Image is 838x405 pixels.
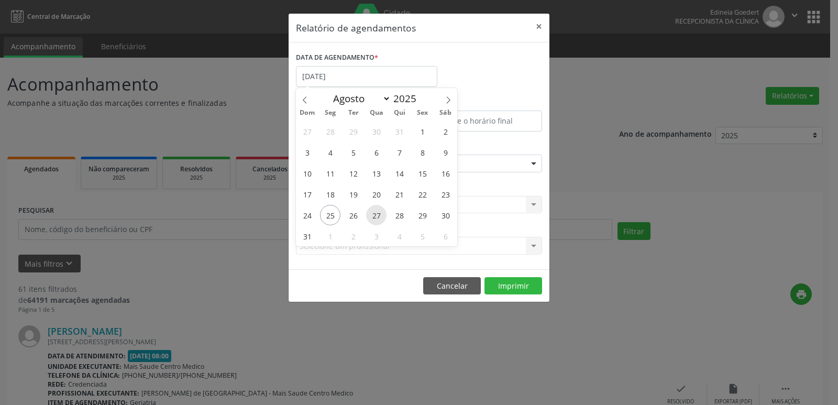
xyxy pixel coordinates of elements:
span: Agosto 1, 2025 [412,121,433,141]
span: Agosto 2, 2025 [435,121,456,141]
span: Agosto 13, 2025 [366,163,387,183]
span: Sex [411,110,434,116]
span: Agosto 11, 2025 [320,163,340,183]
input: Selecione uma data ou intervalo [296,66,437,87]
span: Seg [319,110,342,116]
span: Julho 31, 2025 [389,121,410,141]
span: Agosto 24, 2025 [297,205,317,225]
span: Agosto 30, 2025 [435,205,456,225]
span: Agosto 12, 2025 [343,163,363,183]
span: Setembro 4, 2025 [389,226,410,246]
span: Agosto 28, 2025 [389,205,410,225]
span: Agosto 18, 2025 [320,184,340,204]
span: Agosto 3, 2025 [297,142,317,162]
label: ATÉ [422,94,542,111]
span: Agosto 14, 2025 [389,163,410,183]
span: Julho 30, 2025 [366,121,387,141]
span: Agosto 21, 2025 [389,184,410,204]
span: Agosto 22, 2025 [412,184,433,204]
button: Close [528,14,549,39]
select: Month [328,91,391,106]
span: Agosto 17, 2025 [297,184,317,204]
span: Ter [342,110,365,116]
span: Julho 29, 2025 [343,121,363,141]
span: Agosto 29, 2025 [412,205,433,225]
input: Year [391,92,425,105]
button: Cancelar [423,277,481,295]
span: Agosto 19, 2025 [343,184,363,204]
span: Agosto 25, 2025 [320,205,340,225]
span: Setembro 2, 2025 [343,226,363,246]
span: Julho 27, 2025 [297,121,317,141]
span: Agosto 9, 2025 [435,142,456,162]
span: Agosto 15, 2025 [412,163,433,183]
span: Julho 28, 2025 [320,121,340,141]
span: Agosto 7, 2025 [389,142,410,162]
span: Agosto 16, 2025 [435,163,456,183]
h5: Relatório de agendamentos [296,21,416,35]
input: Selecione o horário final [422,111,542,132]
span: Agosto 31, 2025 [297,226,317,246]
span: Setembro 6, 2025 [435,226,456,246]
span: Setembro 3, 2025 [366,226,387,246]
span: Agosto 27, 2025 [366,205,387,225]
span: Dom [296,110,319,116]
span: Agosto 10, 2025 [297,163,317,183]
span: Setembro 5, 2025 [412,226,433,246]
span: Agosto 26, 2025 [343,205,363,225]
button: Imprimir [484,277,542,295]
span: Qui [388,110,411,116]
span: Agosto 6, 2025 [366,142,387,162]
span: Setembro 1, 2025 [320,226,340,246]
span: Agosto 8, 2025 [412,142,433,162]
span: Agosto 4, 2025 [320,142,340,162]
label: DATA DE AGENDAMENTO [296,50,378,66]
span: Agosto 20, 2025 [366,184,387,204]
span: Agosto 5, 2025 [343,142,363,162]
span: Qua [365,110,388,116]
span: Sáb [434,110,457,116]
span: Agosto 23, 2025 [435,184,456,204]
